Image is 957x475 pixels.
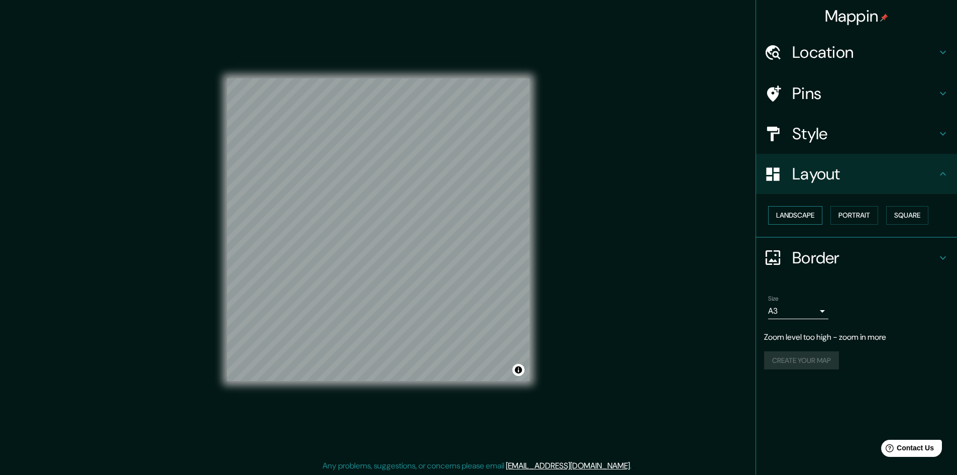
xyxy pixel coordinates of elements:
canvas: Map [227,78,529,381]
img: pin-icon.png [880,14,888,22]
a: [EMAIL_ADDRESS][DOMAIN_NAME] [506,460,630,471]
p: Zoom level too high - zoom in more [764,331,949,343]
div: Layout [756,154,957,194]
div: Location [756,32,957,72]
h4: Border [792,248,937,268]
p: Any problems, suggestions, or concerns please email . [323,460,631,472]
div: A3 [768,303,828,319]
div: Pins [756,73,957,114]
label: Size [768,294,779,303]
h4: Pins [792,83,937,104]
h4: Style [792,124,937,144]
h4: Location [792,42,937,62]
h4: Mappin [825,6,889,26]
div: Border [756,238,957,278]
div: Style [756,114,957,154]
h4: Layout [792,164,937,184]
button: Landscape [768,206,822,225]
button: Portrait [830,206,878,225]
button: Square [886,206,928,225]
div: . [633,460,635,472]
button: Toggle attribution [512,364,524,376]
div: . [631,460,633,472]
iframe: Help widget launcher [868,436,946,464]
